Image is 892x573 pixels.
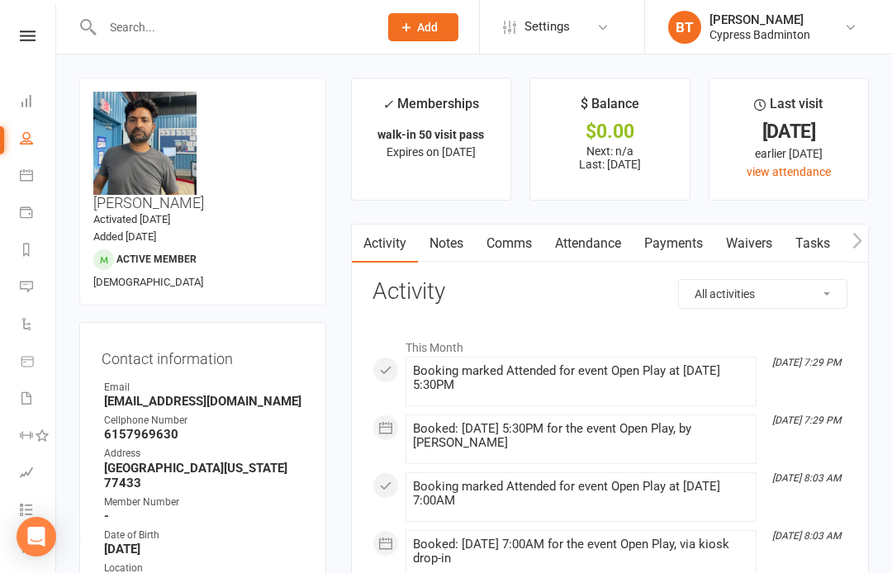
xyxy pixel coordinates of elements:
a: Notes [418,225,475,263]
div: $ Balance [581,93,639,123]
a: Waivers [714,225,784,263]
i: [DATE] 8:03 AM [772,530,841,542]
span: Expires on [DATE] [387,145,476,159]
a: Attendance [543,225,633,263]
input: Search... [97,16,367,39]
div: [PERSON_NAME] [709,12,810,27]
a: Reports [20,233,57,270]
div: Open Intercom Messenger [17,517,56,556]
span: [DEMOGRAPHIC_DATA] [93,276,203,288]
div: Last visit [754,93,823,123]
div: Booked: [DATE] 7:00AM for the event Open Play, via kiosk drop-in [413,537,749,566]
a: Calendar [20,159,57,196]
a: Comms [475,225,543,263]
div: Booking marked Attended for event Open Play at [DATE] 7:00AM [413,480,749,508]
a: Payments [633,225,714,263]
a: Dashboard [20,84,57,121]
strong: [GEOGRAPHIC_DATA][US_STATE] 77433 [104,461,304,490]
li: This Month [372,330,847,357]
div: earlier [DATE] [724,144,853,163]
a: view attendance [747,165,831,178]
div: Address [104,446,304,462]
time: Activated [DATE] [93,213,170,225]
span: Active member [116,253,197,265]
h3: Activity [372,279,847,305]
div: BT [668,11,701,44]
div: Memberships [382,93,479,124]
div: [DATE] [724,123,853,140]
i: [DATE] 7:29 PM [772,414,841,426]
div: Member Number [104,495,304,510]
strong: [EMAIL_ADDRESS][DOMAIN_NAME] [104,394,304,409]
a: Payments [20,196,57,233]
span: Settings [524,8,570,45]
strong: - [104,509,304,523]
h3: [PERSON_NAME] [93,92,312,211]
time: Added [DATE] [93,230,156,243]
strong: [DATE] [104,542,304,556]
h3: Contact information [102,344,304,367]
a: Tasks [784,225,842,263]
strong: 6157969630 [104,427,304,442]
a: Assessments [20,456,57,493]
div: Cellphone Number [104,413,304,429]
div: Booking marked Attended for event Open Play at [DATE] 5:30PM [413,364,749,392]
i: [DATE] 8:03 AM [772,472,841,484]
a: Activity [352,225,418,263]
i: [DATE] 7:29 PM [772,357,841,368]
strong: walk-in 50 visit pass [377,128,484,141]
img: image1691020301.png [93,92,197,195]
a: People [20,121,57,159]
div: Date of Birth [104,528,304,543]
div: Booked: [DATE] 5:30PM for the event Open Play, by [PERSON_NAME] [413,422,749,450]
div: Email [104,380,304,395]
span: Add [417,21,438,34]
i: ✓ [382,97,393,112]
p: Next: n/a Last: [DATE] [545,144,674,171]
button: Add [388,13,458,41]
div: Cypress Badminton [709,27,810,42]
div: $0.00 [545,123,674,140]
a: Product Sales [20,344,57,381]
